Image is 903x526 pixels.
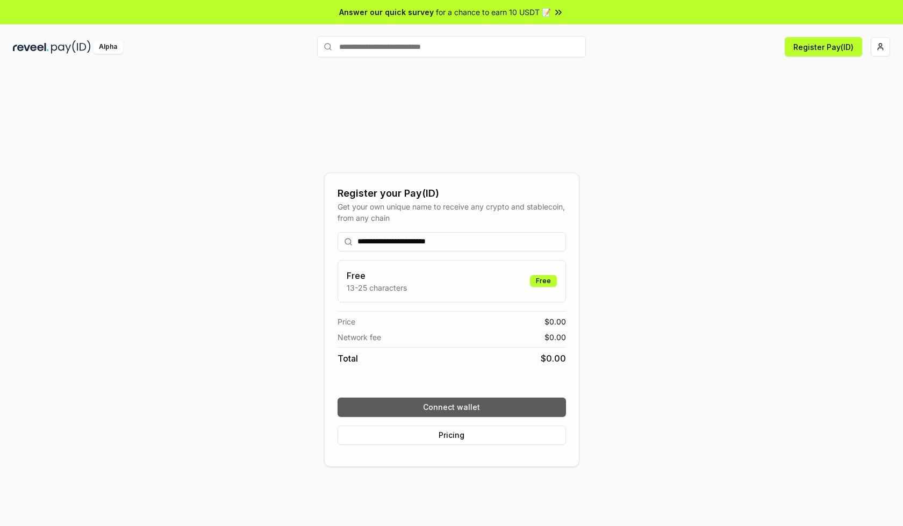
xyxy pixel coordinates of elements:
span: $ 0.00 [541,352,566,365]
span: Answer our quick survey [339,6,434,18]
p: 13-25 characters [347,282,407,293]
button: Pricing [338,426,566,445]
div: Free [530,275,557,287]
span: Network fee [338,332,381,343]
button: Register Pay(ID) [785,37,862,56]
h3: Free [347,269,407,282]
span: $ 0.00 [544,332,566,343]
div: Register your Pay(ID) [338,186,566,201]
span: Price [338,316,355,327]
img: reveel_dark [13,40,49,54]
span: for a chance to earn 10 USDT 📝 [436,6,551,18]
button: Connect wallet [338,398,566,417]
div: Get your own unique name to receive any crypto and stablecoin, from any chain [338,201,566,224]
div: Alpha [93,40,123,54]
span: Total [338,352,358,365]
img: pay_id [51,40,91,54]
span: $ 0.00 [544,316,566,327]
